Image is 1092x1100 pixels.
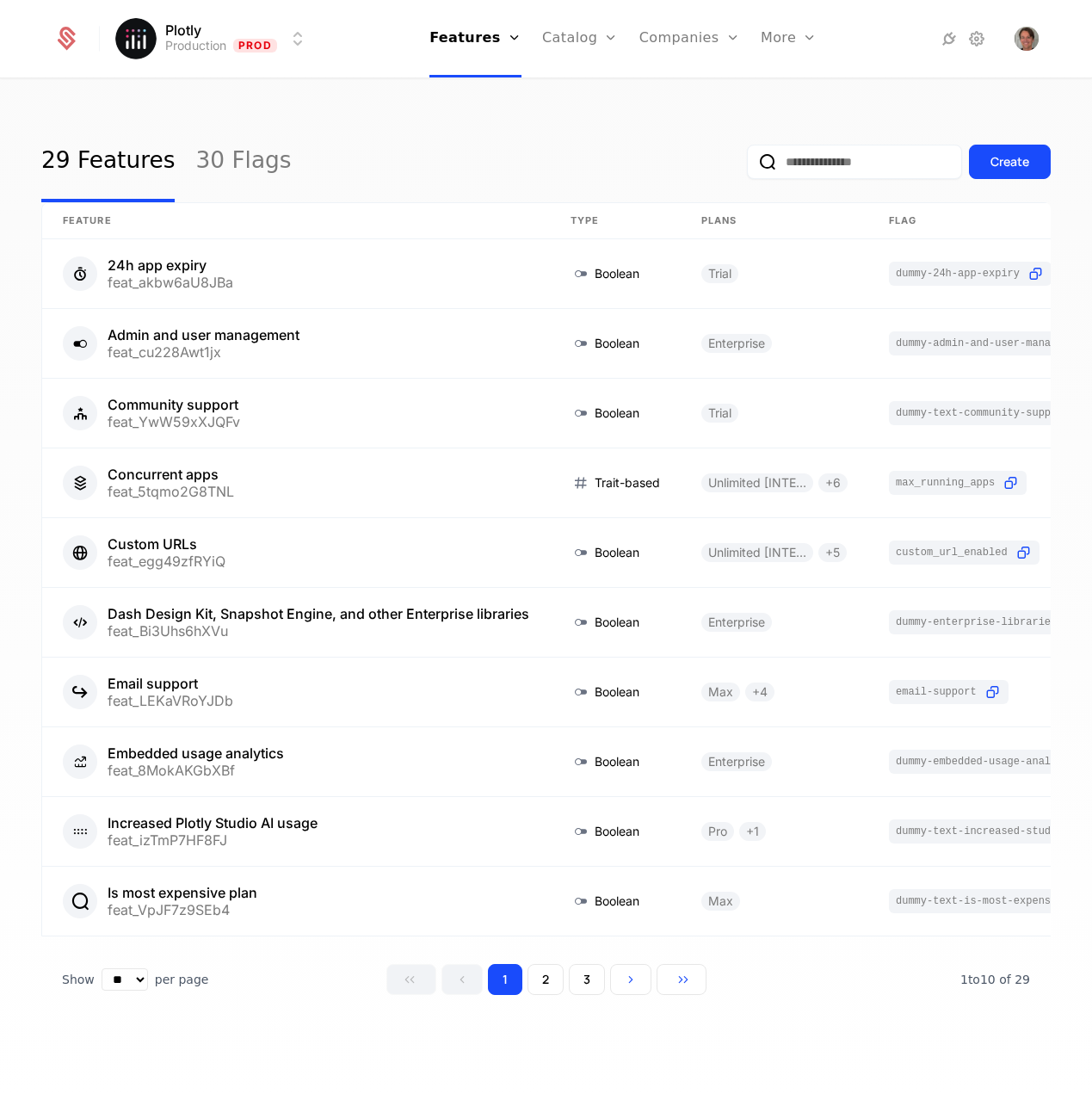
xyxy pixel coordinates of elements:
[155,971,209,988] span: per page
[165,37,226,54] div: Production
[966,28,987,49] a: Settings
[610,964,651,995] button: Go to next page
[115,18,157,59] img: Plotly
[386,964,436,995] button: Go to first page
[62,971,95,988] span: Show
[1015,27,1039,51] img: Robert Claus
[102,968,148,991] select: Select page size
[195,121,291,202] a: 30 Flags
[488,964,522,995] button: Go to page 1
[960,973,1030,986] span: 29
[681,203,868,239] th: Plans
[550,203,681,239] th: Type
[527,964,564,995] button: Go to page 2
[441,964,483,995] button: Go to previous page
[569,964,605,995] button: Go to page 3
[657,964,706,995] button: Go to last page
[990,153,1029,170] div: Create
[386,964,706,995] div: Page navigation
[939,28,959,49] a: Integrations
[1015,27,1039,51] button: Open user button
[41,121,175,202] a: 29 Features
[969,145,1051,179] button: Create
[960,973,1015,986] span: 1 to 10 of
[120,20,308,58] button: Select environment
[233,39,277,53] span: Prod
[41,964,1051,995] div: Table pagination
[165,23,201,37] span: Plotly
[42,203,550,239] th: Feature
